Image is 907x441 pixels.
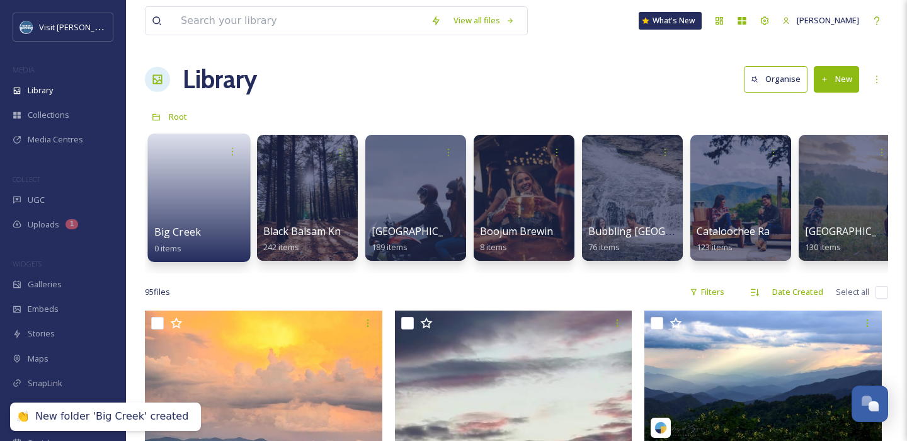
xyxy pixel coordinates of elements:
span: 189 items [372,241,408,253]
span: 0 items [154,242,182,253]
div: Date Created [766,280,830,304]
span: Root [169,111,187,122]
span: Big Creek [154,225,201,239]
button: Organise [744,66,807,92]
button: New [814,66,859,92]
span: Boojum Brewing Company [480,224,607,238]
span: SnapLink [28,377,62,389]
span: Media Centres [28,134,83,146]
span: 130 items [805,241,841,253]
span: 123 items [697,241,733,253]
a: Boojum Brewing Company8 items [480,226,607,253]
span: UGC [28,194,45,206]
span: Maps [28,353,48,365]
span: [GEOGRAPHIC_DATA] [805,224,906,238]
span: Galleries [28,278,62,290]
a: View all files [447,8,521,33]
span: Bubbling [GEOGRAPHIC_DATA] [588,224,736,238]
div: 1 [66,219,78,229]
span: Collections [28,109,69,121]
a: Root [169,109,187,124]
span: MEDIA [13,65,35,74]
span: 95 file s [145,286,170,298]
img: images.png [20,21,33,33]
button: Open Chat [852,386,888,422]
span: Stories [28,328,55,340]
img: snapsea-logo.png [654,421,667,434]
a: Library [183,60,257,98]
input: Search your library [174,7,425,35]
span: Cataloochee Ranch [697,224,787,238]
span: Black Balsam Knob [263,224,353,238]
span: Library [28,84,53,96]
a: Organise [744,66,814,92]
span: [PERSON_NAME] [797,14,859,26]
a: Big Creek0 items [154,226,201,254]
a: What's New [639,12,702,30]
span: Embeds [28,303,59,315]
span: [GEOGRAPHIC_DATA] [372,224,473,238]
span: Uploads [28,219,59,231]
span: 242 items [263,241,299,253]
a: Cataloochee Ranch123 items [697,226,787,253]
a: Black Balsam Knob242 items [263,226,353,253]
a: [GEOGRAPHIC_DATA]130 items [805,226,906,253]
a: [GEOGRAPHIC_DATA]189 items [372,226,473,253]
span: COLLECT [13,175,40,184]
a: Bubbling [GEOGRAPHIC_DATA]76 items [588,226,736,253]
span: Visit [PERSON_NAME] [39,21,119,33]
div: 👏 [16,410,29,423]
a: [PERSON_NAME] [776,8,865,33]
span: WIDGETS [13,259,42,268]
span: Select all [836,286,869,298]
div: Filters [683,280,731,304]
div: New folder 'Big Creek' created [35,410,188,423]
span: 76 items [588,241,620,253]
span: 8 items [480,241,507,253]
